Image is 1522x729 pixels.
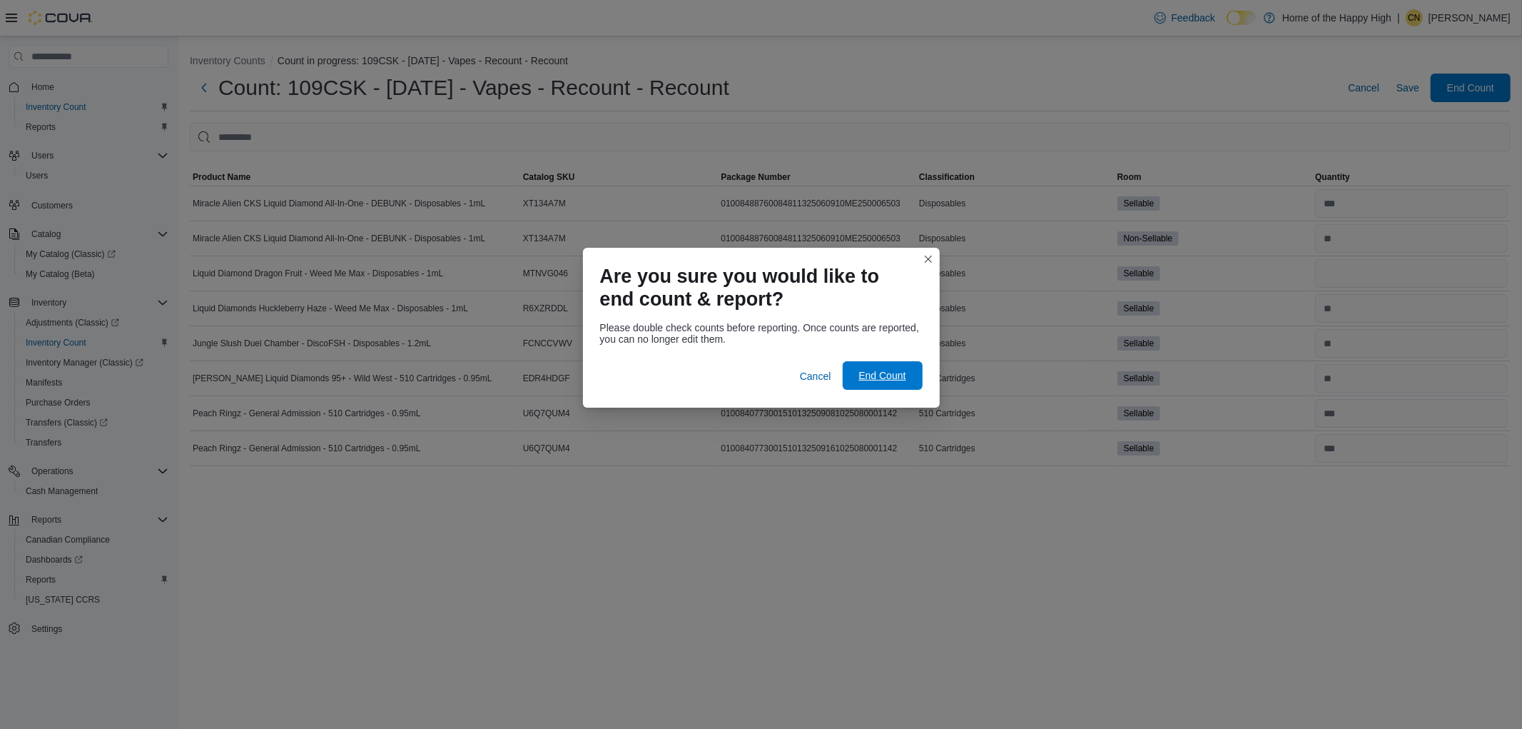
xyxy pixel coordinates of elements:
h1: Are you sure you would like to end count & report? [600,265,911,311]
button: Closes this modal window [920,251,937,268]
div: Please double check counts before reporting. Once counts are reported, you can no longer edit them. [600,322,923,345]
button: Cancel [794,362,837,391]
button: End Count [843,361,923,390]
span: Cancel [800,369,831,383]
span: End Count [858,368,905,383]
